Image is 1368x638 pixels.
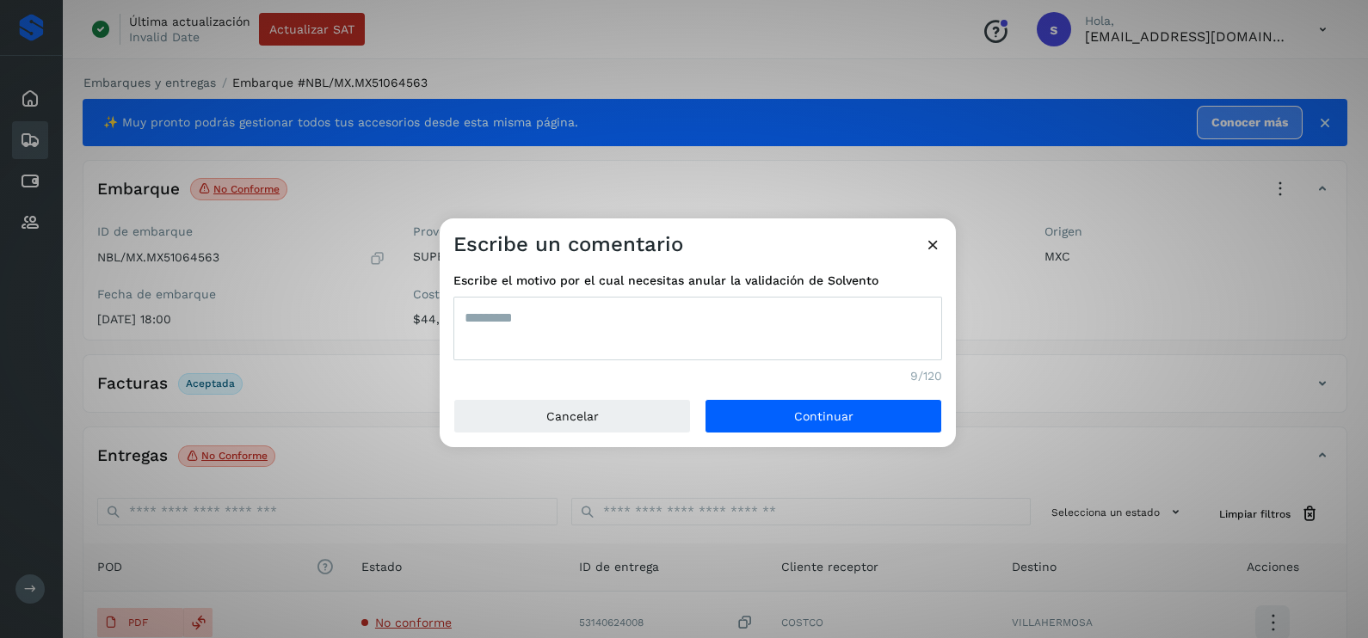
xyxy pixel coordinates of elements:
button: Cancelar [453,399,691,433]
span: Escribe el motivo por el cual necesitas anular la validación de Solvento [453,272,942,290]
h3: Escribe un comentario [453,232,683,257]
span: 9/120 [910,367,942,385]
span: Continuar [794,410,853,422]
button: Continuar [705,399,942,433]
span: Cancelar [546,410,599,422]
